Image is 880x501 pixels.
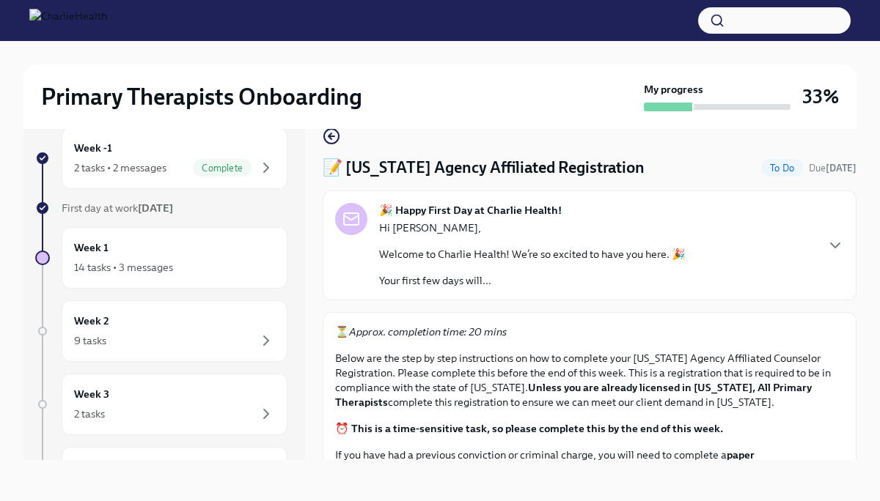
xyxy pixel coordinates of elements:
a: Week 29 tasks [35,300,287,362]
strong: 🎉 Happy First Day at Charlie Health! [379,203,562,218]
a: Week 32 tasks [35,374,287,435]
span: Complete [193,163,252,174]
h6: Week 2 [74,313,109,329]
span: August 18th, 2025 09:00 [809,161,857,175]
p: Hi [PERSON_NAME], [379,220,686,235]
h6: Week 3 [74,386,109,402]
a: Week 114 tasks • 3 messages [35,227,287,289]
p: Your first few days will... [379,273,686,288]
span: To Do [761,163,803,174]
div: 2 tasks [74,407,105,421]
img: CharlieHealth [29,9,107,32]
h6: Week 1 [74,240,109,256]
em: Approx. completion time: 20 mins [349,325,507,338]
div: 14 tasks • 3 messages [74,260,173,275]
h6: Week 4 [74,459,110,475]
span: Due [809,163,857,174]
strong: [DATE] [826,163,857,174]
p: Welcome to Charlie Health! We’re so excited to have you here. 🎉 [379,247,686,261]
div: 2 tasks • 2 messages [74,160,166,175]
strong: My progress [644,82,703,97]
strong: ⏰ This is a time-sensitive task, so please complete this by the end of this week. [335,422,723,435]
a: First day at work[DATE] [35,201,287,215]
h4: 📝 [US_STATE] Agency Affiliated Registration [323,157,645,179]
h2: Primary Therapists Onboarding [41,82,362,111]
strong: Unless you are already licensed in [US_STATE], All Primary Therapists [335,381,812,409]
p: Below are the step by step instructions on how to complete your [US_STATE] Agency Affiliated Coun... [335,351,844,409]
h3: 33% [802,83,839,110]
h6: Week -1 [74,140,112,156]
div: 9 tasks [74,333,106,348]
p: ⏳ [335,324,844,339]
span: First day at work [62,201,173,215]
strong: [DATE] [138,201,173,215]
a: Week -12 tasks • 2 messagesComplete [35,127,287,189]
